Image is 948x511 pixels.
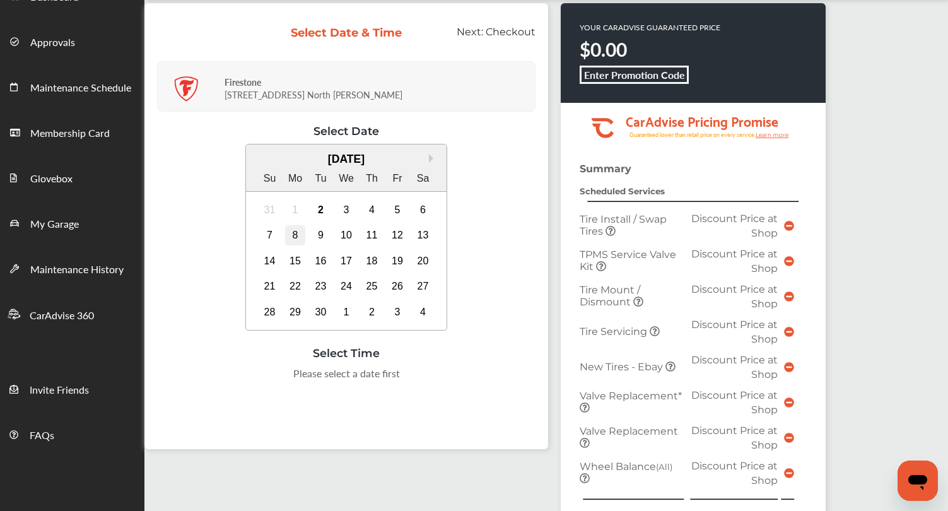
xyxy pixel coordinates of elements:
[691,213,778,239] span: Discount Price at Shop
[30,35,75,51] span: Approvals
[387,302,407,322] div: Choose Friday, October 3rd, 2025
[656,462,672,472] small: (All)
[580,249,676,273] span: TPMS Service Valve Kit
[260,200,280,220] div: Not available Sunday, August 31st, 2025
[387,200,407,220] div: Choose Friday, September 5th, 2025
[1,155,144,200] a: Glovebox
[173,76,199,102] img: logo-firestone.png
[413,26,546,50] div: Next:
[225,76,261,88] strong: Firestone
[629,131,756,139] tspan: Guaranteed lower than retail price on every service.
[691,460,778,486] span: Discount Price at Shop
[1,18,144,64] a: Approvals
[362,251,382,271] div: Choose Thursday, September 18th, 2025
[413,302,433,322] div: Choose Saturday, October 4th, 2025
[362,276,382,297] div: Choose Thursday, September 25th, 2025
[285,302,305,322] div: Choose Monday, September 29th, 2025
[691,283,778,310] span: Discount Price at Shop
[336,276,356,297] div: Choose Wednesday, September 24th, 2025
[580,22,720,33] p: YOUR CARADVISE GUARANTEED PRICE
[260,276,280,297] div: Choose Sunday, September 21st, 2025
[157,366,535,380] div: Please select a date first
[30,428,54,444] span: FAQs
[285,200,305,220] div: Not available Monday, September 1st, 2025
[311,276,331,297] div: Choose Tuesday, September 23rd, 2025
[413,225,433,245] div: Choose Saturday, September 13th, 2025
[691,389,778,416] span: Discount Price at Shop
[584,68,685,82] b: Enter Promotion Code
[362,200,382,220] div: Choose Thursday, September 4th, 2025
[387,276,407,297] div: Choose Friday, September 26th, 2025
[1,109,144,155] a: Membership Card
[285,225,305,245] div: Choose Monday, September 8th, 2025
[580,36,627,62] strong: $0.00
[246,153,447,166] div: [DATE]
[387,225,407,245] div: Choose Friday, September 12th, 2025
[387,168,407,189] div: Fr
[580,213,667,237] span: Tire Install / Swap Tires
[580,326,650,338] span: Tire Servicing
[691,354,778,380] span: Discount Price at Shop
[336,225,356,245] div: Choose Wednesday, September 10th, 2025
[336,302,356,322] div: Choose Wednesday, October 1st, 2025
[30,126,110,142] span: Membership Card
[336,168,356,189] div: We
[413,276,433,297] div: Choose Saturday, September 27th, 2025
[30,308,94,324] span: CarAdvise 360
[30,262,124,278] span: Maintenance History
[413,168,433,189] div: Sa
[413,251,433,271] div: Choose Saturday, September 20th, 2025
[580,186,665,196] strong: Scheduled Services
[30,382,89,399] span: Invite Friends
[626,109,778,132] tspan: CarAdvise Pricing Promise
[1,245,144,291] a: Maintenance History
[336,251,356,271] div: Choose Wednesday, September 17th, 2025
[691,319,778,345] span: Discount Price at Shop
[580,163,631,175] strong: Summary
[285,251,305,271] div: Choose Monday, September 15th, 2025
[580,461,672,473] span: Wheel Balance
[225,66,532,107] div: [STREET_ADDRESS] North [PERSON_NAME]
[290,26,403,40] div: Select Date & Time
[30,80,131,97] span: Maintenance Schedule
[285,276,305,297] div: Choose Monday, September 22nd, 2025
[311,302,331,322] div: Choose Tuesday, September 30th, 2025
[311,168,331,189] div: Tu
[260,251,280,271] div: Choose Sunday, September 14th, 2025
[311,200,331,220] div: Choose Tuesday, September 2nd, 2025
[285,168,305,189] div: Mo
[311,251,331,271] div: Choose Tuesday, September 16th, 2025
[1,64,144,109] a: Maintenance Schedule
[691,248,778,274] span: Discount Price at Shop
[486,26,535,38] span: Checkout
[387,251,407,271] div: Choose Friday, September 19th, 2025
[1,200,144,245] a: My Garage
[30,216,79,233] span: My Garage
[580,425,678,437] span: Valve Replacement
[260,302,280,322] div: Choose Sunday, September 28th, 2025
[429,154,438,163] button: Next Month
[30,171,73,187] span: Glovebox
[580,284,640,308] span: Tire Mount / Dismount
[413,200,433,220] div: Choose Saturday, September 6th, 2025
[362,168,382,189] div: Th
[691,425,778,451] span: Discount Price at Shop
[898,461,938,501] iframe: Button to launch messaging window
[260,168,280,189] div: Su
[311,225,331,245] div: Choose Tuesday, September 9th, 2025
[157,346,535,360] div: Select Time
[257,197,436,325] div: month 2025-09
[580,361,665,373] span: New Tires - Ebay
[336,200,356,220] div: Choose Wednesday, September 3rd, 2025
[362,302,382,322] div: Choose Thursday, October 2nd, 2025
[580,390,682,402] span: Valve Replacement*
[362,225,382,245] div: Choose Thursday, September 11th, 2025
[260,225,280,245] div: Choose Sunday, September 7th, 2025
[157,124,535,138] div: Select Date
[756,131,789,138] tspan: Learn more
